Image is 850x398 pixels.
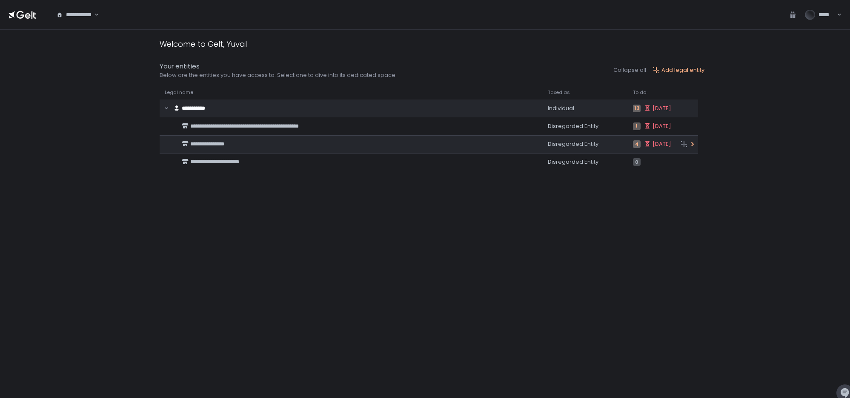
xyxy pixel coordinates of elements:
span: [DATE] [653,140,671,148]
span: To do [633,89,646,96]
button: Add legal entity [653,66,704,74]
span: [DATE] [653,122,671,130]
span: 1 [633,122,641,130]
div: Disregarded Entity [548,122,623,130]
span: [DATE] [653,105,671,112]
button: Collapse all [613,66,646,74]
span: Taxed as [548,89,570,96]
div: Disregarded Entity [548,140,623,148]
div: Disregarded Entity [548,158,623,166]
span: 4 [633,140,641,148]
div: Welcome to Gelt, Yuval [160,38,247,50]
span: 0 [633,158,641,166]
div: Individual [548,105,623,112]
input: Search for option [93,11,94,19]
div: Search for option [51,6,99,24]
div: Your entities [160,62,397,71]
span: Legal name [165,89,193,96]
span: 13 [633,105,641,112]
div: Below are the entities you have access to. Select one to dive into its dedicated space. [160,71,397,79]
